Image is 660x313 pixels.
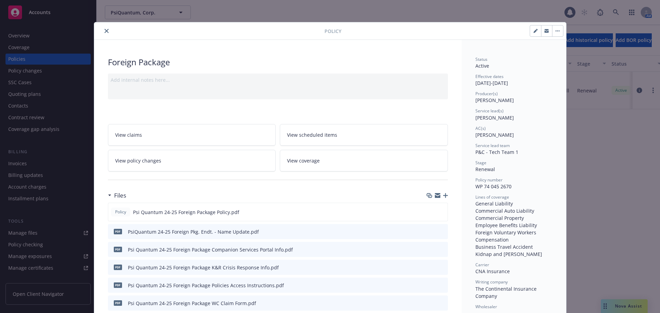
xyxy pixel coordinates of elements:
[114,229,122,234] span: pdf
[475,74,504,79] span: Effective dates
[475,194,509,200] span: Lines of coverage
[475,177,503,183] span: Policy number
[108,150,276,171] a: View policy changes
[475,279,508,285] span: Writing company
[475,63,489,69] span: Active
[475,214,552,222] div: Commercial Property
[133,209,239,216] span: Psi Quantum 24-25 Foreign Package Policy.pdf
[475,243,552,250] div: Business Travel Accident
[475,222,552,229] div: Employee Benefits Liability
[439,264,445,271] button: preview file
[475,143,510,148] span: Service lead team
[475,149,518,155] span: P&C - Tech Team 1
[475,166,495,172] span: Renewal
[108,124,276,146] a: View claims
[128,228,259,235] div: PsiQuantum 24-25 Foreign Pkg. Endt. - Name Update.pdf
[475,56,487,62] span: Status
[115,131,142,138] span: View claims
[108,56,448,68] div: Foreign Package
[115,157,161,164] span: View policy changes
[114,191,126,200] h3: Files
[428,282,433,289] button: download file
[475,132,514,138] span: [PERSON_NAME]
[324,27,341,35] span: Policy
[475,207,552,214] div: Commercial Auto Liability
[475,108,504,114] span: Service lead(s)
[475,114,514,121] span: [PERSON_NAME]
[475,91,498,97] span: Producer(s)
[128,282,284,289] div: Psi Quantum 24-25 Foreign Package Policies Access Instructions.pdf
[114,209,128,215] span: Policy
[475,97,514,103] span: [PERSON_NAME]
[475,160,486,166] span: Stage
[287,131,337,138] span: View scheduled items
[287,157,320,164] span: View coverage
[114,247,122,252] span: pdf
[114,300,122,305] span: pdf
[114,282,122,288] span: pdf
[111,76,445,83] div: Add internal notes here...
[475,200,552,207] div: General Liability
[475,286,538,299] span: The Continental Insurance Company
[114,265,122,270] span: pdf
[439,209,445,216] button: preview file
[128,264,279,271] div: Psi Quantum 24-25 Foreign Package K&R Crisis Response Info.pdf
[475,125,486,131] span: AC(s)
[439,282,445,289] button: preview file
[439,300,445,307] button: preview file
[439,228,445,235] button: preview file
[475,250,552,258] div: Kidnap and [PERSON_NAME]
[475,268,510,275] span: CNA Insurance
[428,300,433,307] button: download file
[475,183,511,190] span: WP 74 045 2670
[108,191,126,200] div: Files
[428,228,433,235] button: download file
[102,27,111,35] button: close
[428,264,433,271] button: download file
[128,246,293,253] div: Psi Quantum 24-25 Foreign Package Companion Services Portal Info.pdf
[428,209,433,216] button: download file
[439,246,445,253] button: preview file
[128,300,256,307] div: Psi Quantum 24-25 Foreign Package WC Claim Form.pdf
[428,246,433,253] button: download file
[475,74,552,87] div: [DATE] - [DATE]
[280,150,448,171] a: View coverage
[475,229,552,243] div: Foreign Voluntary Workers Compensation
[280,124,448,146] a: View scheduled items
[475,262,489,268] span: Carrier
[475,304,497,310] span: Wholesaler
